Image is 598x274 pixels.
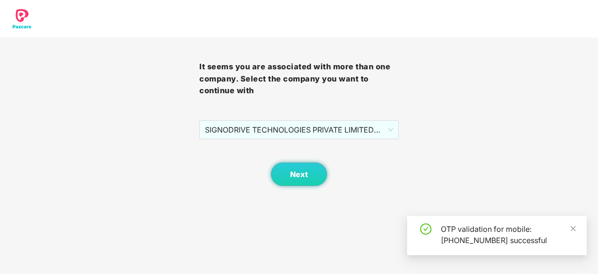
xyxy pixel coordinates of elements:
[271,163,327,186] button: Next
[205,121,393,139] span: SIGNODRIVE TECHNOLOGIES PRIVATE LIMITED - SDT134 - EMPLOYEE
[441,223,576,246] div: OTP validation for mobile: [PHONE_NUMBER] successful
[290,170,308,179] span: Next
[420,223,431,235] span: check-circle
[570,225,576,232] span: close
[199,61,399,97] h3: It seems you are associated with more than one company. Select the company you want to continue with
